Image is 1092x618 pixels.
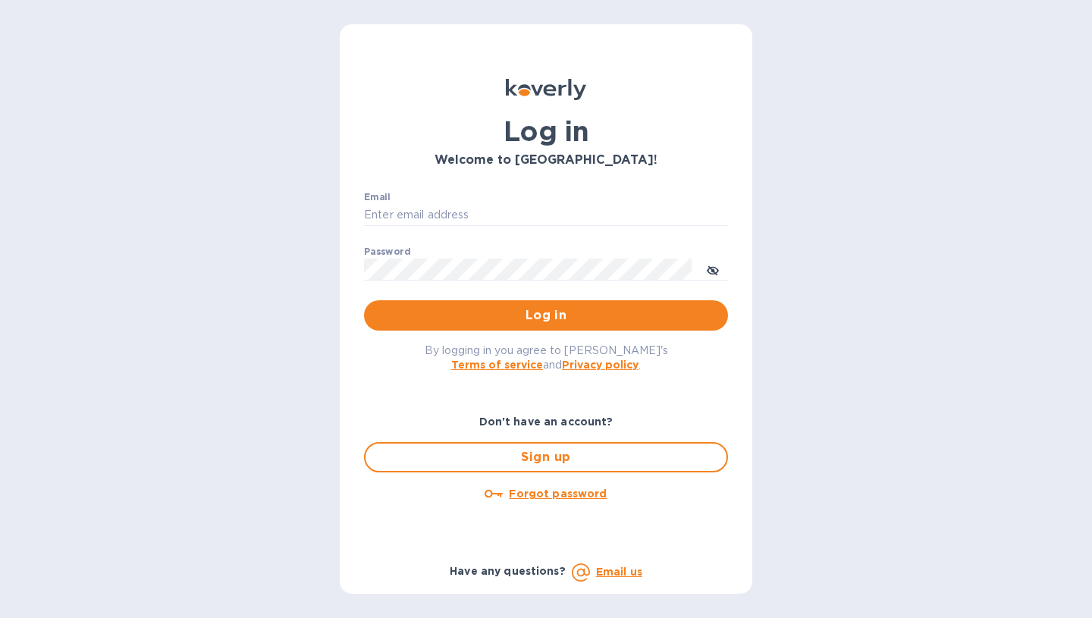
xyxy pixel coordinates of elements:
[376,306,716,325] span: Log in
[562,359,639,371] a: Privacy policy
[378,448,714,466] span: Sign up
[596,566,642,578] a: Email us
[364,300,728,331] button: Log in
[451,359,543,371] a: Terms of service
[425,344,668,371] span: By logging in you agree to [PERSON_NAME]'s and .
[364,247,410,256] label: Password
[698,254,728,284] button: toggle password visibility
[450,565,566,577] b: Have any questions?
[364,204,728,227] input: Enter email address
[506,79,586,100] img: Koverly
[364,442,728,472] button: Sign up
[364,193,391,202] label: Email
[509,488,607,500] u: Forgot password
[479,416,613,428] b: Don't have an account?
[364,115,728,147] h1: Log in
[364,153,728,168] h3: Welcome to [GEOGRAPHIC_DATA]!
